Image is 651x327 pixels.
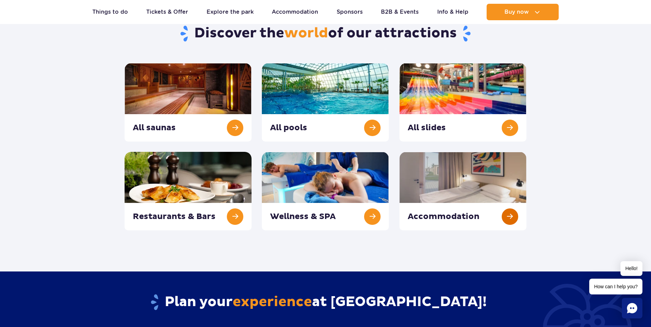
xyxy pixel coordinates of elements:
[272,4,318,20] a: Accommodation
[92,4,128,20] a: Things to do
[146,4,188,20] a: Tickets & Offer
[207,4,254,20] a: Explore the park
[125,293,526,311] h2: Plan your at [GEOGRAPHIC_DATA]!
[504,9,529,15] span: Buy now
[284,25,328,42] span: world
[437,4,468,20] a: Info & Help
[620,261,642,276] span: Hello!
[337,4,363,20] a: Sponsors
[381,4,419,20] a: B2B & Events
[589,279,642,294] span: How can I help you?
[487,4,559,20] button: Buy now
[233,293,312,311] span: experience
[125,25,526,43] h1: Discover the of our attractions
[622,298,642,318] div: Chat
